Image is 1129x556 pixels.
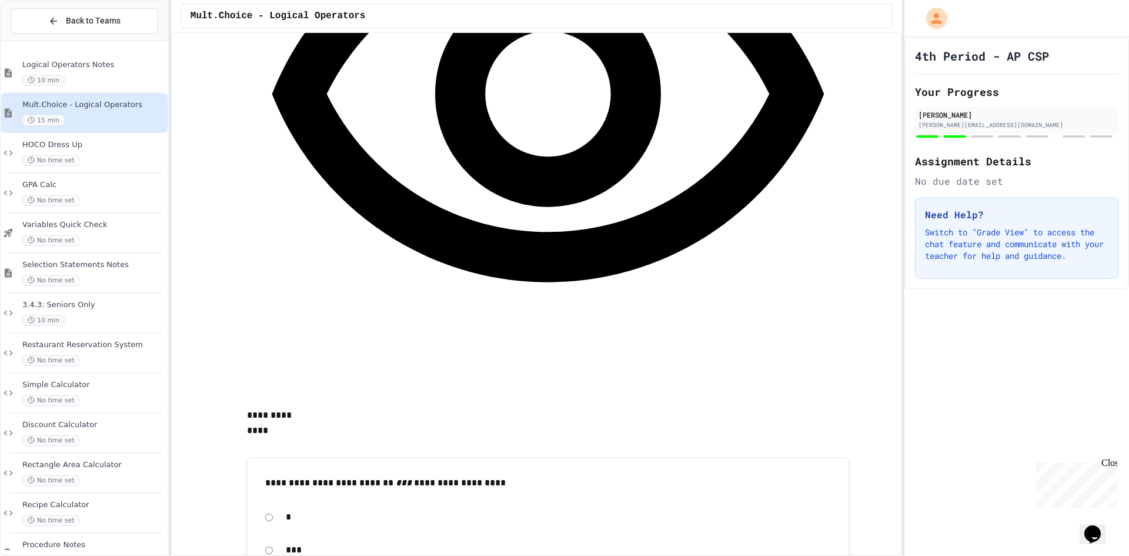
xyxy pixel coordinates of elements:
[66,15,121,27] span: Back to Teams
[22,540,165,550] span: Procedure Notes
[915,153,1118,169] h2: Assignment Details
[1031,458,1117,508] iframe: chat widget
[22,180,165,190] span: GPA Calc
[22,275,80,286] span: No time set
[915,174,1118,188] div: No due date set
[918,109,1115,120] div: [PERSON_NAME]
[22,420,165,430] span: Discount Calculator
[22,115,65,126] span: 15 min
[11,8,158,34] button: Back to Teams
[22,235,80,246] span: No time set
[918,121,1115,129] div: [PERSON_NAME][EMAIL_ADDRESS][DOMAIN_NAME]
[22,355,80,366] span: No time set
[915,84,1118,100] h2: Your Progress
[22,315,65,326] span: 10 min
[22,515,80,526] span: No time set
[22,155,80,166] span: No time set
[22,300,165,310] span: 3.4.3: Seniors Only
[22,460,165,470] span: Rectangle Area Calculator
[22,435,80,446] span: No time set
[22,340,165,350] span: Restaurant Reservation System
[22,500,165,510] span: Recipe Calculator
[5,5,81,75] div: Chat with us now!Close
[925,227,1108,262] p: Switch to "Grade View" to access the chat feature and communicate with your teacher for help and ...
[22,380,165,390] span: Simple Calculator
[191,9,366,23] span: Mult.Choice - Logical Operators
[22,75,65,86] span: 10 min
[914,5,950,32] div: My Account
[22,260,165,270] span: Selection Statements Notes
[22,195,80,206] span: No time set
[22,475,80,486] span: No time set
[925,208,1108,222] h3: Need Help?
[22,140,165,150] span: HOCO Dress Up
[22,220,165,230] span: Variables Quick Check
[1080,509,1117,544] iframe: chat widget
[22,395,80,406] span: No time set
[22,100,165,110] span: Mult.Choice - Logical Operators
[915,48,1049,64] h1: 4th Period - AP CSP
[22,60,165,70] span: Logical Operators Notes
